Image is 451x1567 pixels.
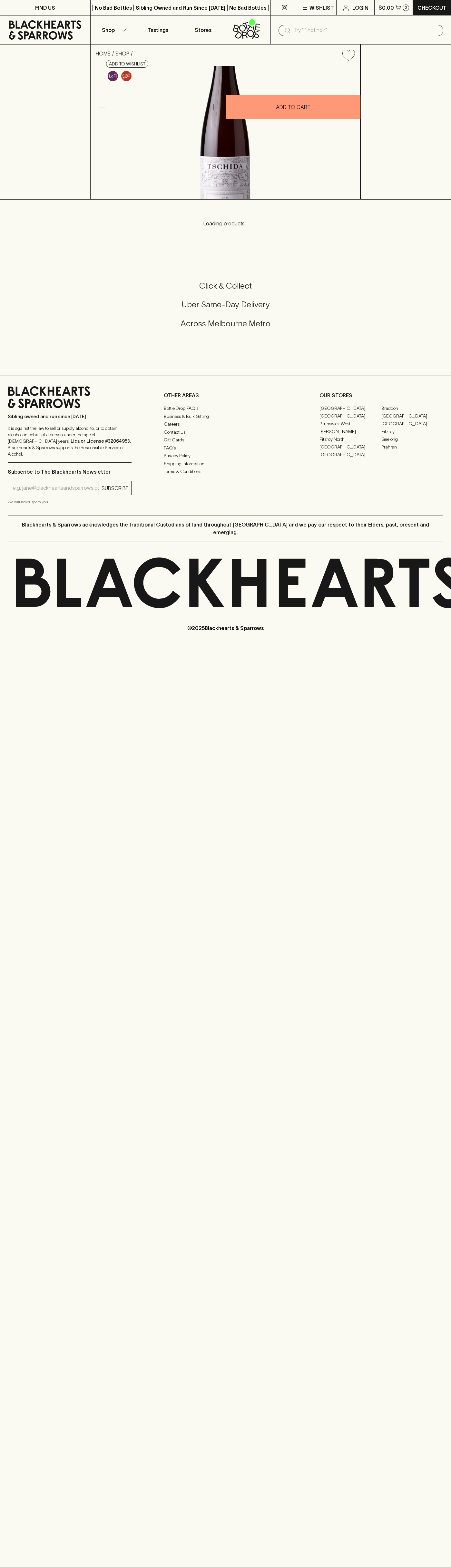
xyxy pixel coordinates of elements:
p: Stores [195,26,211,34]
a: Careers [164,420,288,428]
p: FIND US [35,4,55,12]
a: [GEOGRAPHIC_DATA] [381,412,443,420]
a: FAQ's [164,444,288,452]
a: Shipping Information [164,460,288,468]
img: 40652.png [91,66,360,199]
p: Wishlist [309,4,334,12]
p: Tastings [148,26,168,34]
p: OUR STORES [319,391,443,399]
p: Subscribe to The Blackhearts Newsletter [8,468,132,476]
img: Sulphur Free [121,71,132,81]
h5: Click & Collect [8,281,443,291]
h5: Uber Same-Day Delivery [8,299,443,310]
p: Loading products... [6,220,445,227]
a: Contact Us [164,428,288,436]
a: Some may call it natural, others minimum intervention, either way, it’s hands off & maybe even a ... [106,69,120,83]
h5: Across Melbourne Metro [8,318,443,329]
a: HOME [96,51,111,56]
button: Add to wishlist [106,60,148,68]
a: Geelong [381,435,443,443]
a: Brunswick West [319,420,381,428]
button: ADD TO CART [226,95,360,119]
a: Stores [181,15,226,44]
a: Gift Cards [164,436,288,444]
p: SUBSCRIBE [102,484,129,492]
a: [GEOGRAPHIC_DATA] [319,451,381,458]
p: $0.00 [378,4,394,12]
button: Add to wishlist [340,47,358,64]
a: Terms & Conditions [164,468,288,476]
a: Made and bottled without any added Sulphur Dioxide (SO2) [120,69,133,83]
a: Business & Bulk Gifting [164,412,288,420]
a: Tastings [135,15,181,44]
p: Sibling owned and run since [DATE] [8,413,132,420]
a: Fitzroy [381,428,443,435]
p: Blackhearts & Sparrows acknowledges the traditional Custodians of land throughout [GEOGRAPHIC_DAT... [13,521,438,536]
input: e.g. jane@blackheartsandsparrows.com.au [13,483,99,493]
a: SHOP [115,51,129,56]
a: Privacy Policy [164,452,288,460]
a: [GEOGRAPHIC_DATA] [319,443,381,451]
button: Shop [91,15,136,44]
p: It is against the law to sell or supply alcohol to, or to obtain alcohol on behalf of a person un... [8,425,132,457]
a: Bottle Drop FAQ's [164,405,288,412]
button: SUBSCRIBE [99,481,131,495]
p: Shop [102,26,115,34]
input: Try "Pinot noir" [294,25,438,35]
a: [GEOGRAPHIC_DATA] [319,412,381,420]
a: [GEOGRAPHIC_DATA] [319,404,381,412]
p: 0 [405,6,407,9]
strong: Liquor License #32064953 [71,439,130,444]
p: Checkout [417,4,446,12]
a: Prahran [381,443,443,451]
p: ADD TO CART [276,103,310,111]
a: Fitzroy North [319,435,381,443]
p: OTHER AREAS [164,391,288,399]
a: [PERSON_NAME] [319,428,381,435]
p: Login [352,4,368,12]
a: Braddon [381,404,443,412]
div: Call to action block [8,255,443,363]
a: [GEOGRAPHIC_DATA] [381,420,443,428]
p: We will never spam you [8,499,132,505]
img: Lo-Fi [108,71,118,81]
